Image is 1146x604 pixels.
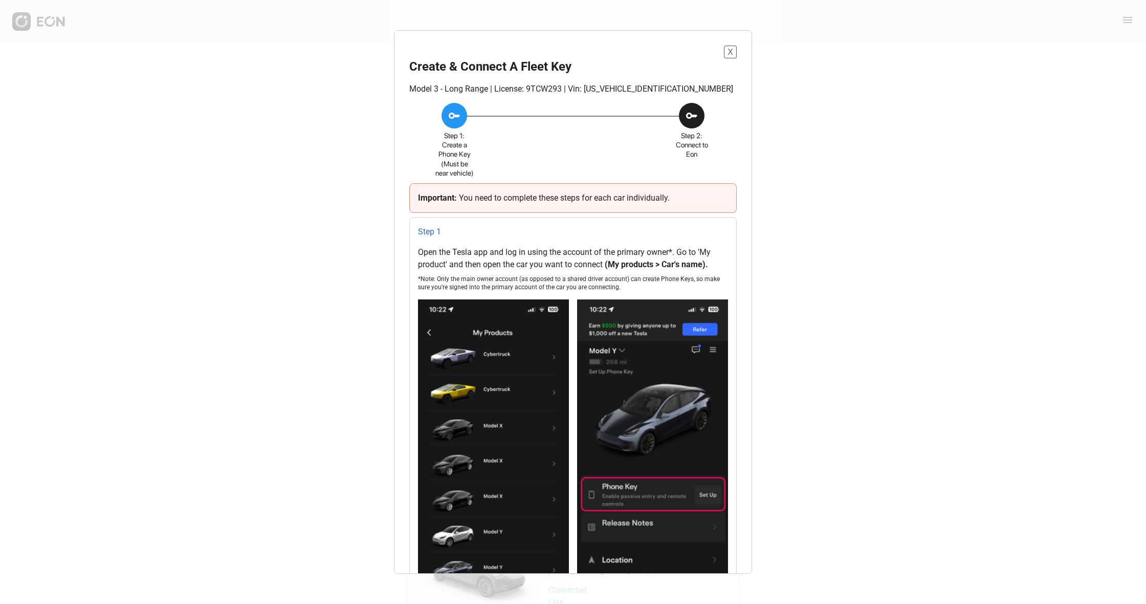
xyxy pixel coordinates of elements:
div: Step 2: Connect to Eon [672,131,712,159]
span: Open the Tesla app and log in using the account of the primary owner*. Go to 'My product' and the... [418,247,711,269]
span: key [448,110,460,122]
div: Step 1: Create a Phone Key (Must be near vehicle) [434,131,474,178]
p: Model 3 - Long Range | License: 9TCW293 | Vin: [US_VEHICLE_IDENTIFICATION_NUMBER] [409,83,737,95]
p: *Note: Only the main owner account (as opposed to a shared driver account) can create Phone Keys,... [418,275,728,291]
span: key [686,110,698,122]
p: Step 1 [418,226,728,238]
h2: Create & Connect A Fleet Key [409,58,571,75]
span: Important: [418,193,459,203]
button: X [724,46,737,58]
span: You need to complete these steps for each car individually. [459,193,670,203]
span: (My products > Car's name). [605,260,708,269]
